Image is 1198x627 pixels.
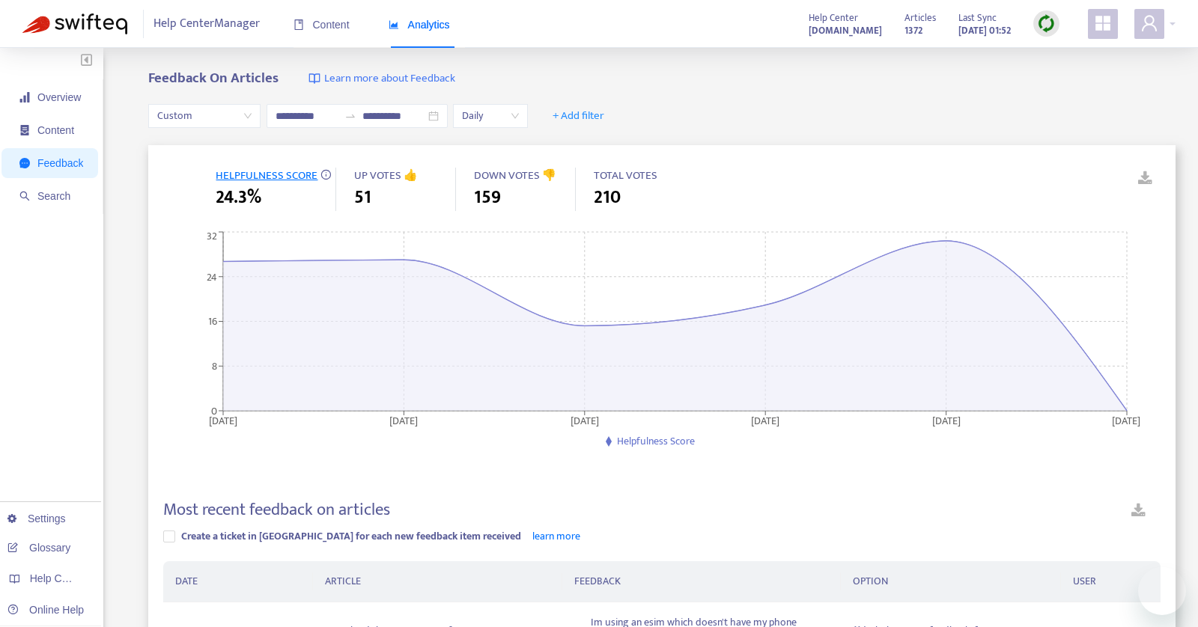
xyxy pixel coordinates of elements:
[211,402,217,419] tspan: 0
[209,412,237,429] tspan: [DATE]
[181,527,521,545] span: Create a ticket in [GEOGRAPHIC_DATA] for each new feedback item received
[1037,14,1056,33] img: sync.dc5367851b00ba804db3.png
[19,125,30,135] span: container
[594,166,657,185] span: TOTAL VOTES
[594,184,621,211] span: 210
[752,412,780,429] tspan: [DATE]
[1113,412,1141,429] tspan: [DATE]
[37,124,74,136] span: Content
[19,92,30,103] span: signal
[389,19,450,31] span: Analytics
[1061,561,1161,602] th: USER
[30,572,91,584] span: Help Centers
[294,19,350,31] span: Content
[1138,567,1186,615] iframe: Button to launch messaging window
[571,412,599,429] tspan: [DATE]
[208,313,217,330] tspan: 16
[7,513,66,524] a: Settings
[354,184,371,211] span: 51
[1140,14,1158,32] span: user
[148,67,279,90] b: Feedback On Articles
[344,110,356,122] span: swap-right
[1094,14,1112,32] span: appstore
[313,561,562,602] th: ARTICLE
[841,561,1061,602] th: OPTION
[344,110,356,122] span: to
[37,190,70,202] span: Search
[324,70,455,88] span: Learn more about Feedback
[541,104,615,128] button: + Add filter
[216,166,317,185] span: HELPFULNESS SCORE
[617,432,695,450] span: Helpfulness Score
[19,158,30,168] span: message
[7,542,70,554] a: Glossary
[212,358,217,375] tspan: 8
[958,10,997,26] span: Last Sync
[308,70,455,88] a: Learn more about Feedback
[390,412,419,429] tspan: [DATE]
[22,13,127,34] img: Swifteq
[37,91,81,103] span: Overview
[163,561,313,602] th: DATE
[532,527,580,545] a: learn more
[553,107,604,125] span: + Add filter
[904,10,936,26] span: Articles
[153,10,260,38] span: Help Center Manager
[904,22,922,39] strong: 1372
[809,10,858,26] span: Help Center
[207,227,217,245] tspan: 32
[216,184,261,211] span: 24.3%
[7,604,84,616] a: Online Help
[809,22,882,39] a: [DOMAIN_NAME]
[462,105,519,127] span: Daily
[474,184,501,211] span: 159
[562,561,841,602] th: FEEDBACK
[37,157,83,169] span: Feedback
[958,22,1011,39] strong: [DATE] 01:52
[474,166,556,185] span: DOWN VOTES 👎
[932,412,961,429] tspan: [DATE]
[207,268,217,285] tspan: 24
[389,19,399,30] span: area-chart
[163,500,390,520] h4: Most recent feedback on articles
[354,166,418,185] span: UP VOTES 👍
[294,19,304,30] span: book
[19,191,30,201] span: search
[157,105,252,127] span: Custom
[308,73,320,85] img: image-link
